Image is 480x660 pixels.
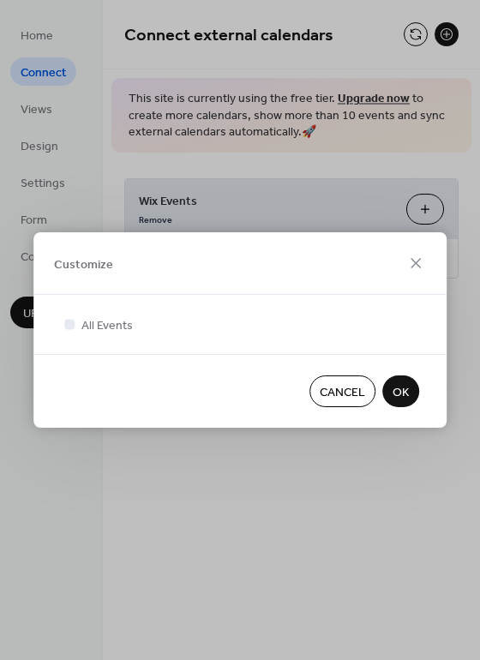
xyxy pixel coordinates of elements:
[382,375,419,407] button: OK
[320,384,365,402] span: Cancel
[309,375,375,407] button: Cancel
[81,317,133,335] span: All Events
[54,255,113,273] span: Customize
[393,384,409,402] span: OK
